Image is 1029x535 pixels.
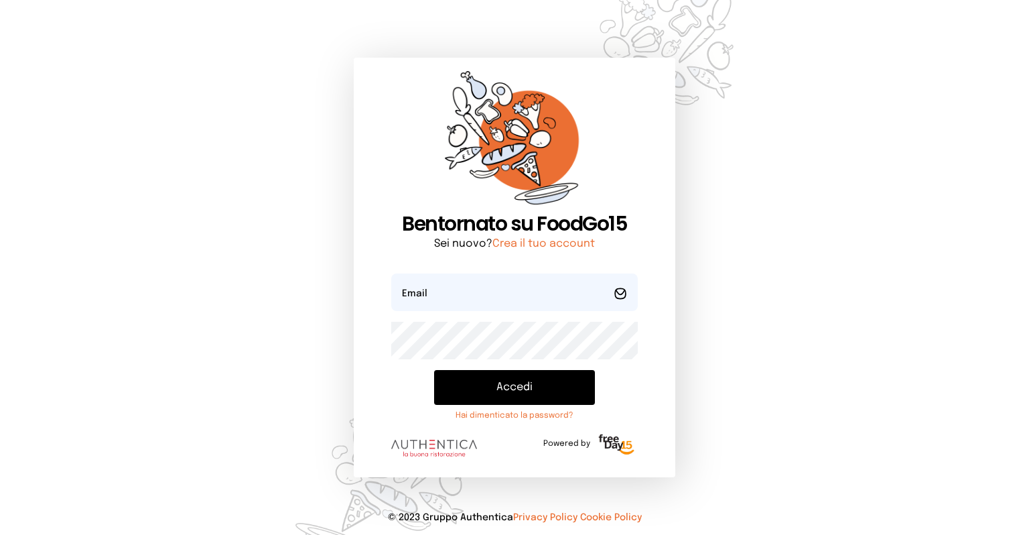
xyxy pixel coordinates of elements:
[580,513,642,522] a: Cookie Policy
[391,236,638,252] p: Sei nuovo?
[445,71,584,213] img: sticker-orange.65babaf.png
[596,432,638,459] img: logo-freeday.3e08031.png
[391,440,477,457] img: logo.8f33a47.png
[434,410,595,421] a: Hai dimenticato la password?
[391,212,638,236] h1: Bentornato su FoodGo15
[492,238,595,249] a: Crea il tuo account
[513,513,577,522] a: Privacy Policy
[434,370,595,405] button: Accedi
[543,438,590,449] span: Powered by
[21,511,1008,524] p: © 2023 Gruppo Authentica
